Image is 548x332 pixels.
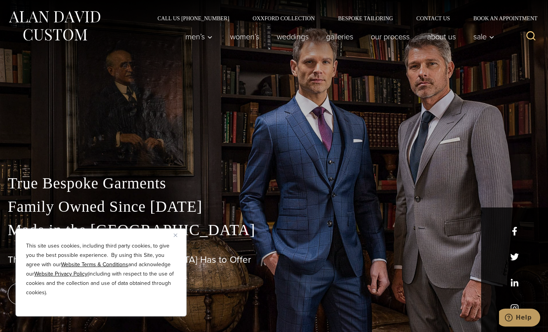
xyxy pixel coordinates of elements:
[362,29,419,44] a: Our Process
[8,172,540,242] p: True Bespoke Garments Family Owned Since [DATE] Made in the [GEOGRAPHIC_DATA]
[146,16,540,21] nav: Secondary Navigation
[146,16,241,21] a: Call Us [PHONE_NUMBER]
[465,29,499,44] button: Sale sub menu toggle
[26,241,176,297] p: This site uses cookies, including third party cookies, to give you the best possible experience. ...
[241,16,326,21] a: Oxxford Collection
[8,283,117,305] a: book an appointment
[174,234,177,237] img: Close
[326,16,405,21] a: Bespoke Tailoring
[462,16,540,21] a: Book an Appointment
[222,29,268,44] a: Women’s
[34,270,87,278] a: Website Privacy Policy
[499,309,540,328] iframe: Opens a widget where you can chat to one of our agents
[405,16,462,21] a: Contact Us
[522,27,540,46] button: View Search Form
[61,260,128,269] a: Website Terms & Conditions
[177,29,499,44] nav: Primary Navigation
[8,254,540,265] h1: The Best Custom Suits [GEOGRAPHIC_DATA] Has to Offer
[268,29,318,44] a: weddings
[318,29,362,44] a: Galleries
[8,9,101,43] img: Alan David Custom
[174,230,183,240] button: Close
[177,29,222,44] button: Men’s sub menu toggle
[419,29,465,44] a: About Us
